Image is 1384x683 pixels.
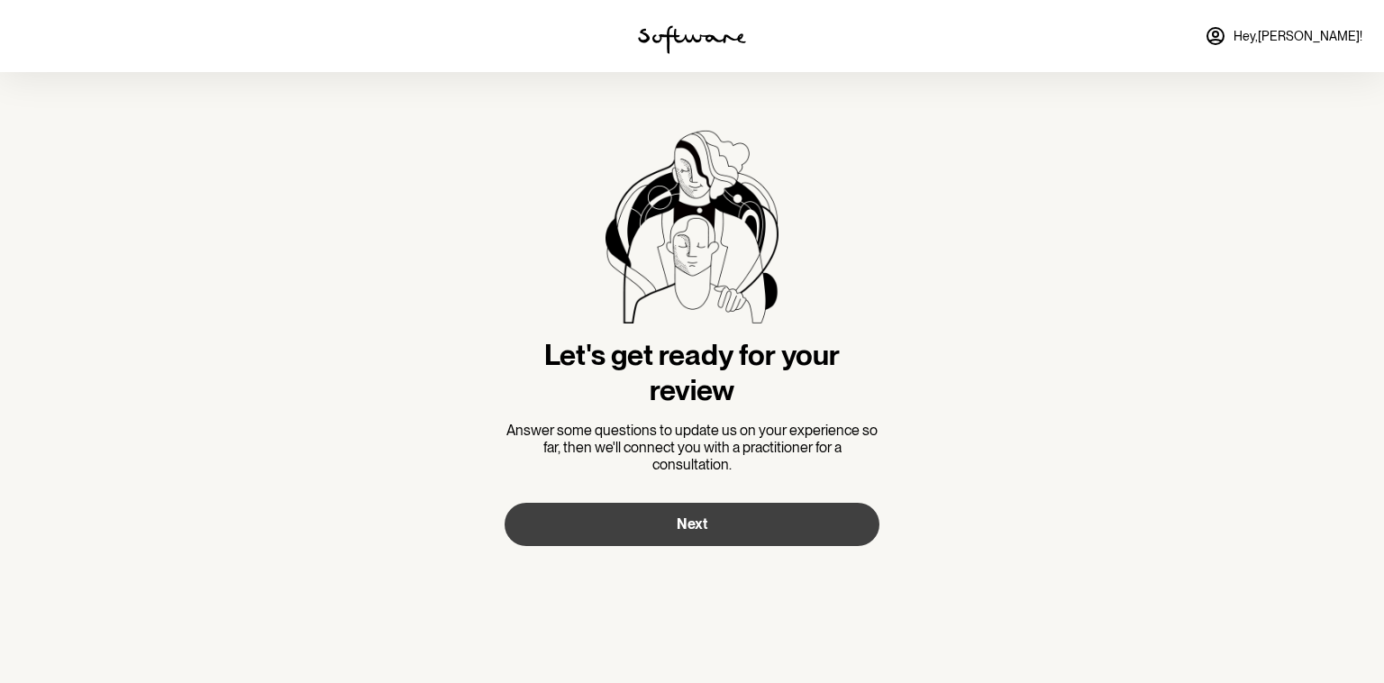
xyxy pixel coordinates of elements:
[677,515,707,533] span: Next
[505,422,879,474] p: Answer some questions to update us on your experience so far, then we'll connect you with a pract...
[505,503,879,546] button: Next
[1194,14,1373,58] a: Hey,[PERSON_NAME]!
[605,130,778,323] img: Software treatment bottle
[1234,29,1362,44] span: Hey, [PERSON_NAME] !
[638,25,746,54] img: software logo
[505,338,879,407] h3: Let's get ready for your review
